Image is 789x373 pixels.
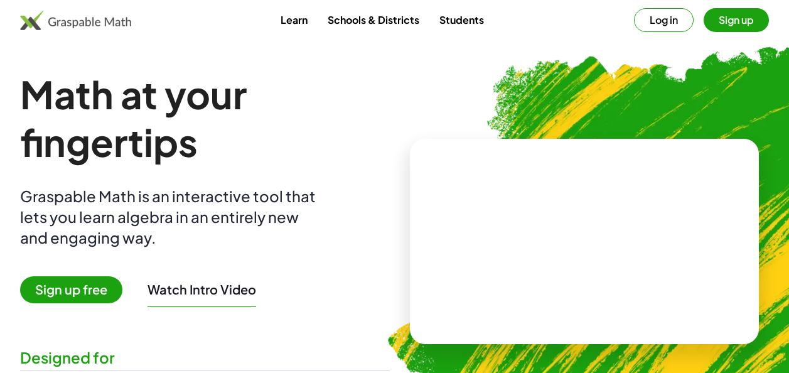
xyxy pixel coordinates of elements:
div: Designed for [20,347,390,368]
a: Learn [271,8,318,31]
video: What is this? This is dynamic math notation. Dynamic math notation plays a central role in how Gr... [490,195,679,289]
button: Sign up [704,8,769,32]
button: Log in [634,8,694,32]
div: Graspable Math is an interactive tool that lets you learn algebra in an entirely new and engaging... [20,186,321,248]
a: Schools & Districts [318,8,429,31]
button: Watch Intro Video [148,281,256,298]
span: Sign up free [20,276,122,303]
a: Students [429,8,494,31]
h1: Math at your fingertips [20,70,390,166]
